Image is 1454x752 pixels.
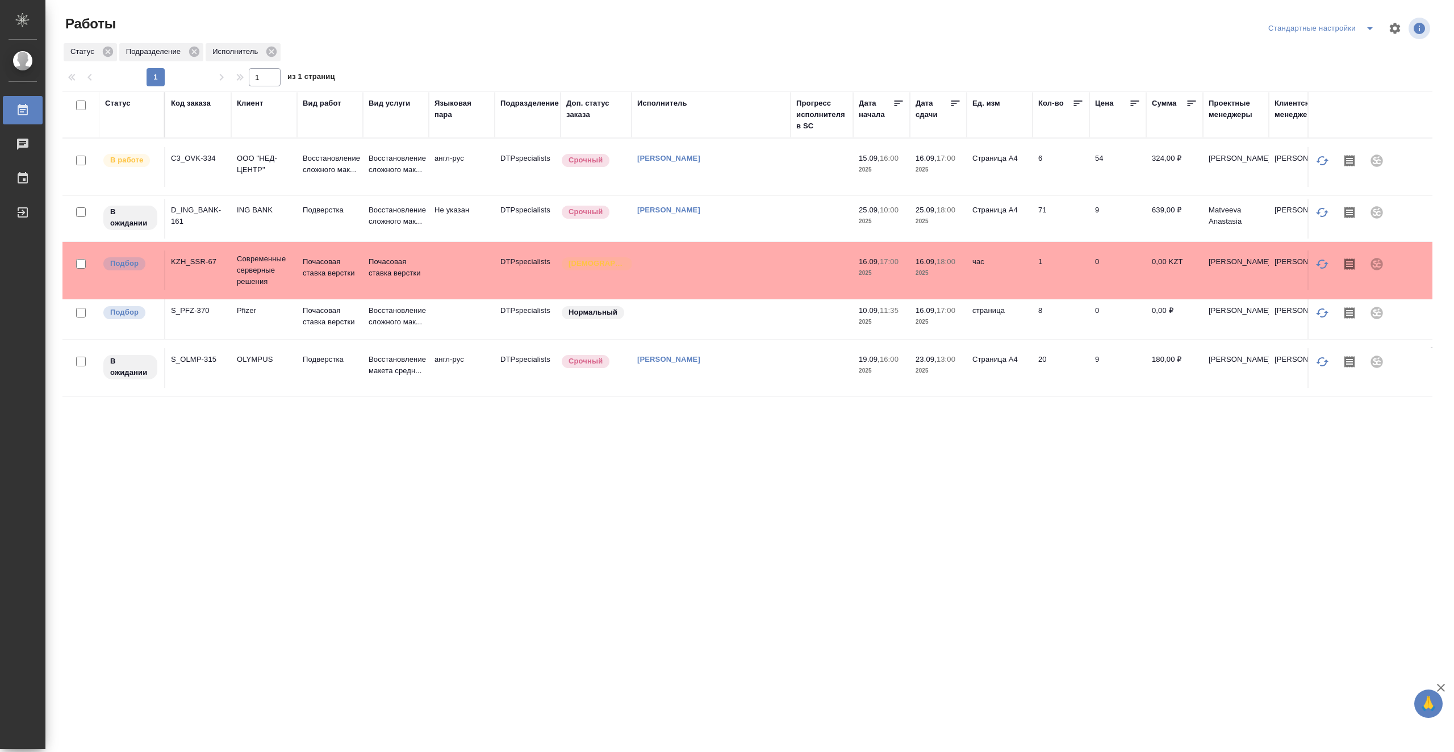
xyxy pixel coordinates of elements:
[859,268,904,279] p: 2025
[1033,250,1089,290] td: 1
[569,307,617,318] p: Нормальный
[967,147,1033,187] td: Страница А4
[1336,199,1363,226] button: Скопировать мини-бриф
[937,257,955,266] p: 18:00
[1089,250,1146,290] td: 0
[110,356,151,378] p: В ожидании
[429,348,495,388] td: англ-рус
[972,98,1000,109] div: Ед. изм
[916,365,961,377] p: 2025
[495,147,561,187] td: DTPspecialists
[569,154,603,166] p: Срочный
[303,305,357,328] p: Почасовая ставка верстки
[237,253,291,287] p: Современные серверные решения
[237,305,291,316] p: Pfizer
[1409,18,1432,39] span: Посмотреть информацию
[916,306,937,315] p: 16.09,
[967,348,1033,388] td: Страница А4
[102,256,158,271] div: Можно подбирать исполнителей
[206,43,281,61] div: Исполнитель
[859,257,880,266] p: 16.09,
[1203,250,1269,290] td: [PERSON_NAME]
[1309,147,1336,174] button: Обновить
[937,154,955,162] p: 17:00
[369,204,423,227] p: Восстановление сложного мак...
[110,154,143,166] p: В работе
[495,199,561,239] td: DTPspecialists
[1089,199,1146,239] td: 9
[110,258,139,269] p: Подбор
[859,154,880,162] p: 15.09,
[880,355,899,364] p: 16:00
[859,306,880,315] p: 10.09,
[859,164,904,176] p: 2025
[916,98,950,120] div: Дата сдачи
[102,153,158,168] div: Исполнитель выполняет работу
[967,299,1033,339] td: страница
[171,305,225,316] div: S_PFZ-370
[1152,98,1176,109] div: Сумма
[1269,299,1335,339] td: [PERSON_NAME]
[105,98,131,109] div: Статус
[237,153,291,176] p: ООО "НЕД-ЦЕНТР"
[1381,15,1409,42] span: Настроить таблицу
[937,206,955,214] p: 18:00
[1269,199,1335,239] td: [PERSON_NAME]
[1363,199,1390,226] div: Проект не привязан
[1309,348,1336,375] button: Обновить
[1363,348,1390,375] div: Проект не привязан
[1203,199,1269,239] td: Matveeva Anastasia
[1269,147,1335,187] td: [PERSON_NAME]
[880,206,899,214] p: 10:00
[1265,19,1381,37] div: split button
[287,70,335,86] span: из 1 страниц
[1336,299,1363,327] button: Скопировать мини-бриф
[880,306,899,315] p: 11:35
[859,316,904,328] p: 2025
[1414,690,1443,718] button: 🙏
[369,305,423,328] p: Восстановление сложного мак...
[937,355,955,364] p: 13:00
[1269,348,1335,388] td: [PERSON_NAME]
[967,250,1033,290] td: час
[429,147,495,187] td: англ-рус
[369,256,423,279] p: Почасовая ставка верстки
[1336,147,1363,174] button: Скопировать мини-бриф
[303,204,357,216] p: Подверстка
[1033,299,1089,339] td: 8
[1203,299,1269,339] td: [PERSON_NAME]
[880,154,899,162] p: 16:00
[859,355,880,364] p: 19.09,
[1336,348,1363,375] button: Скопировать мини-бриф
[1336,250,1363,278] button: Скопировать мини-бриф
[1363,299,1390,327] div: Проект не привязан
[102,305,158,320] div: Можно подбирать исполнителей
[110,206,151,229] p: В ожидании
[303,256,357,279] p: Почасовая ставка верстки
[859,216,904,227] p: 2025
[495,250,561,290] td: DTPspecialists
[1146,147,1203,187] td: 324,00 ₽
[569,206,603,218] p: Срочный
[1146,348,1203,388] td: 180,00 ₽
[171,256,225,268] div: KZH_SSR-67
[1309,299,1336,327] button: Обновить
[859,98,893,120] div: Дата начала
[916,164,961,176] p: 2025
[1089,147,1146,187] td: 54
[1209,98,1263,120] div: Проектные менеджеры
[566,98,626,120] div: Доп. статус заказа
[916,216,961,227] p: 2025
[237,204,291,216] p: ING BANK
[1146,299,1203,339] td: 0,00 ₽
[916,206,937,214] p: 25.09,
[171,354,225,365] div: S_OLMP-315
[369,153,423,176] p: Восстановление сложного мак...
[1269,250,1335,290] td: [PERSON_NAME]
[1146,199,1203,239] td: 639,00 ₽
[637,355,700,364] a: [PERSON_NAME]
[859,206,880,214] p: 25.09,
[500,98,559,109] div: Подразделение
[637,98,687,109] div: Исполнитель
[1089,348,1146,388] td: 9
